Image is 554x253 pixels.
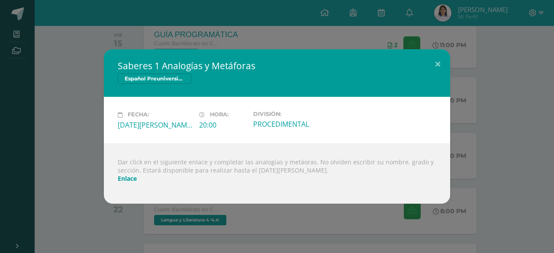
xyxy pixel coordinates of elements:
[118,60,436,72] h2: Saberes 1 Analogías y Metáforas
[118,74,191,84] span: Español Preuniversitario
[128,112,149,118] span: Fecha:
[210,112,229,118] span: Hora:
[104,144,450,204] div: Dar click en el siguiente enlace y completar las analogías y metáoras. No olviden escribir su nom...
[199,120,246,130] div: 20:00
[118,120,192,130] div: [DATE][PERSON_NAME]
[253,119,328,129] div: PROCEDIMENTAL
[425,49,450,79] button: Close (Esc)
[118,174,137,183] a: Enlace
[253,111,328,117] label: División:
